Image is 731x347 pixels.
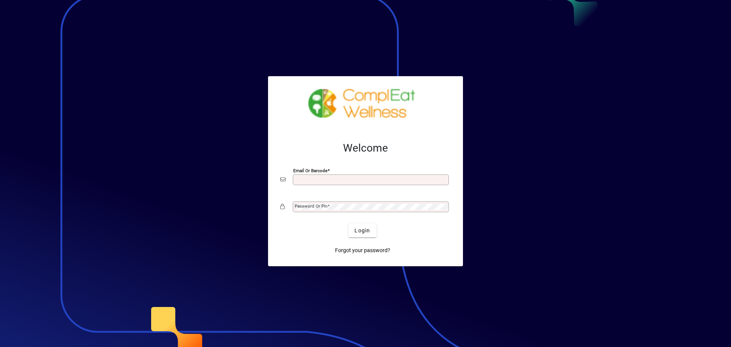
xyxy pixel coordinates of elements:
[332,243,393,257] a: Forgot your password?
[295,203,327,209] mat-label: Password or Pin
[280,142,451,155] h2: Welcome
[354,227,370,235] span: Login
[335,246,390,254] span: Forgot your password?
[348,224,376,237] button: Login
[293,168,327,173] mat-label: Email or Barcode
